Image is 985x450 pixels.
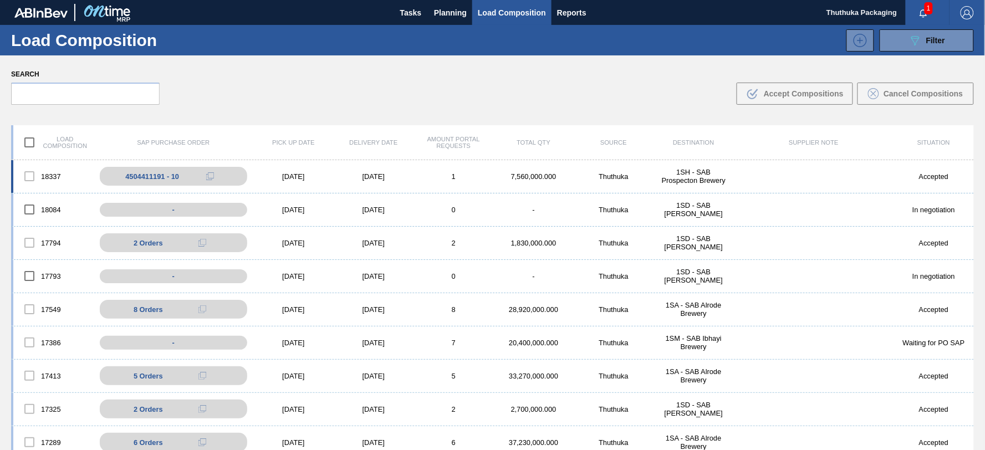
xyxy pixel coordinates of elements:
[14,8,68,18] img: TNhmsLtSVTkK8tSr43FrP2fwEKptu5GPRR3wAAAABJRU5ErkJggg==
[253,272,333,280] div: [DATE]
[574,239,654,247] div: Thuthuka
[894,438,974,447] div: Accepted
[574,372,654,380] div: Thuthuka
[253,239,333,247] div: [DATE]
[134,405,163,413] span: 2 Orders
[764,89,844,98] span: Accept Compositions
[894,172,974,181] div: Accepted
[399,6,423,19] span: Tasks
[253,172,333,181] div: [DATE]
[494,339,574,347] div: 20,400,000.000
[134,438,163,447] span: 6 Orders
[654,301,733,318] div: 1SA - SAB Alrode Brewery
[100,336,247,350] div: -
[858,83,974,105] button: Cancel Compositions
[334,172,414,181] div: [DATE]
[13,298,93,321] div: 17549
[414,136,493,149] div: Amount Portal Requests
[906,5,941,21] button: Notifications
[253,206,333,214] div: [DATE]
[253,339,333,347] div: [DATE]
[494,305,574,314] div: 28,920,000.000
[11,34,191,47] h1: Load Composition
[894,339,974,347] div: Waiting for PO SAP
[557,6,586,19] span: Reports
[13,364,93,387] div: 17413
[253,139,333,146] div: Pick up Date
[253,372,333,380] div: [DATE]
[494,139,574,146] div: Total Qty
[654,234,733,251] div: 1SD - SAB Rosslyn Brewery
[925,2,933,14] span: 1
[414,206,493,214] div: 0
[494,372,574,380] div: 33,270,000.000
[414,272,493,280] div: 0
[654,201,733,218] div: 1SD - SAB Rosslyn Brewery
[414,405,493,413] div: 2
[414,438,493,447] div: 6
[414,172,493,181] div: 1
[880,29,974,52] button: Filter
[494,272,574,280] div: -
[654,334,733,351] div: 1SM - SAB Ibhayi Brewery
[894,405,974,413] div: Accepted
[654,367,733,384] div: 1SA - SAB Alrode Brewery
[13,131,93,154] div: Load composition
[574,438,654,447] div: Thuthuka
[334,272,414,280] div: [DATE]
[478,6,546,19] span: Load Composition
[494,438,574,447] div: 37,230,000.000
[841,29,874,52] div: New Load Composition
[574,405,654,413] div: Thuthuka
[654,268,733,284] div: 1SD - SAB Rosslyn Brewery
[11,67,160,83] label: Search
[13,397,93,421] div: 17325
[191,402,213,416] div: Copy
[334,405,414,413] div: [DATE]
[574,272,654,280] div: Thuthuka
[191,236,213,249] div: Copy
[13,198,93,221] div: 18084
[334,339,414,347] div: [DATE]
[654,139,733,146] div: Destination
[654,168,733,185] div: 1SH - SAB Prospecton Brewery
[737,83,853,105] button: Accept Compositions
[100,269,247,283] div: -
[894,305,974,314] div: Accepted
[134,239,163,247] span: 2 Orders
[191,369,213,382] div: Copy
[334,139,414,146] div: Delivery Date
[894,206,974,214] div: In negotiation
[574,339,654,347] div: Thuthuka
[253,405,333,413] div: [DATE]
[13,331,93,354] div: 17386
[253,305,333,314] div: [DATE]
[334,305,414,314] div: [DATE]
[494,405,574,413] div: 2,700,000.000
[894,239,974,247] div: Accepted
[13,264,93,288] div: 17793
[894,272,974,280] div: In negotiation
[191,436,213,449] div: Copy
[134,372,163,380] span: 5 Orders
[414,339,493,347] div: 7
[125,172,179,181] div: 4504411191 - 10
[13,165,93,188] div: 18337
[334,372,414,380] div: [DATE]
[574,172,654,181] div: Thuthuka
[93,139,253,146] div: SAP Purchase Order
[434,6,467,19] span: Planning
[734,139,894,146] div: Supplier Note
[894,139,974,146] div: Situation
[574,305,654,314] div: Thuthuka
[100,203,247,217] div: -
[884,89,963,98] span: Cancel Compositions
[13,231,93,254] div: 17794
[199,170,221,183] div: Copy
[654,401,733,417] div: 1SD - SAB Rosslyn Brewery
[414,239,493,247] div: 2
[334,438,414,447] div: [DATE]
[414,305,493,314] div: 8
[894,372,974,380] div: Accepted
[494,206,574,214] div: -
